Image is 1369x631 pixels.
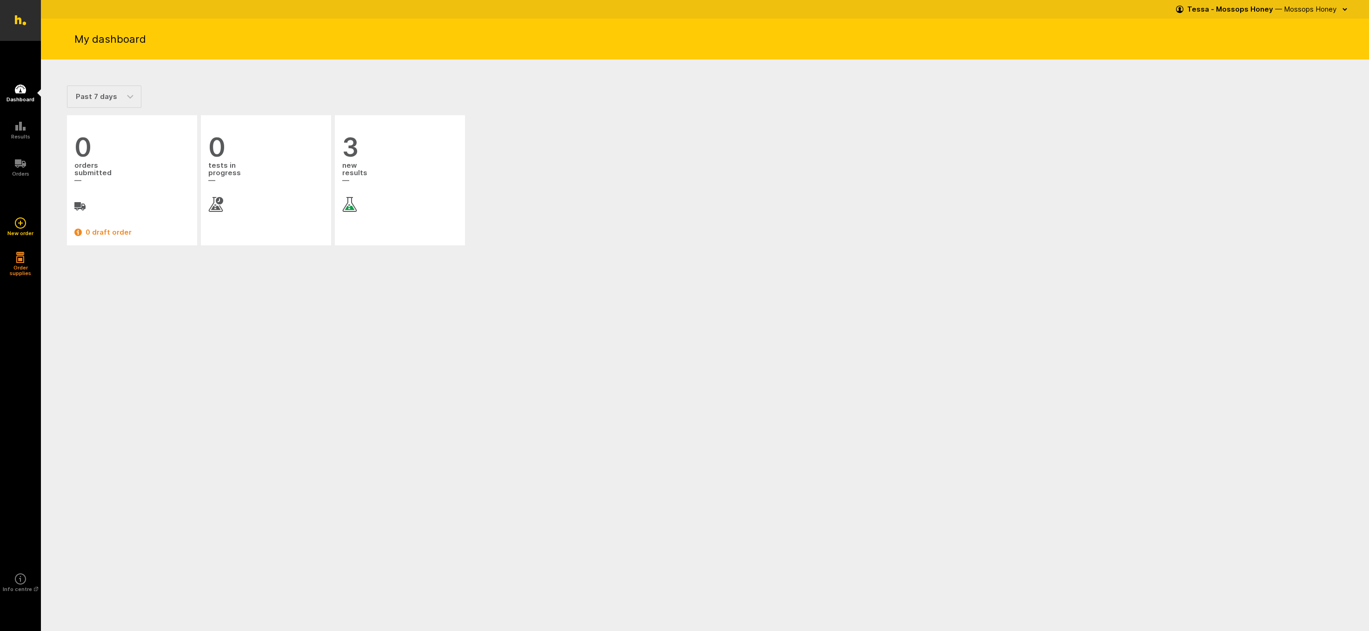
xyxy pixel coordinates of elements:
span: orders submitted [74,161,190,186]
a: 0 orderssubmitted [74,134,190,212]
h5: Results [11,134,30,139]
h5: Order supplies [7,265,34,276]
a: 3 newresults [342,134,458,212]
span: 3 [342,134,458,161]
h1: My dashboard [74,32,146,46]
h5: New order [7,230,33,236]
span: 0 [74,134,190,161]
button: Tessa - Mossops Honey — Mossops Honey [1176,2,1350,17]
span: — Mossops Honey [1275,5,1336,13]
a: 0 tests inprogress [208,134,324,212]
span: new results [342,161,458,186]
span: tests in progress [208,161,324,186]
h5: Orders [12,171,29,177]
h5: Dashboard [7,97,34,102]
span: 0 [208,134,324,161]
h5: Info centre [3,586,38,592]
strong: Tessa - Mossops Honey [1187,5,1273,13]
a: 0 draft order [74,227,190,238]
